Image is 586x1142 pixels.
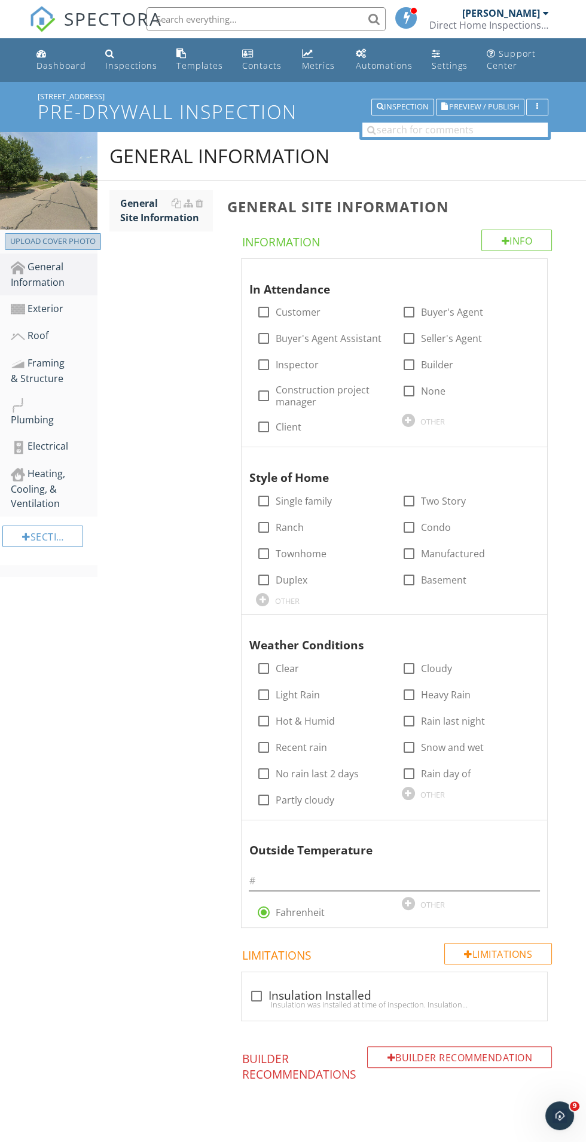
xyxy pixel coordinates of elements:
[38,91,548,101] div: [STREET_ADDRESS]
[444,943,552,964] div: Limitations
[242,1046,551,1082] h4: Builder Recommendations
[242,943,551,963] h4: Limitations
[421,768,471,780] label: Rain day of
[482,43,554,77] a: Support Center
[371,99,434,115] button: Inspection
[432,60,468,71] div: Settings
[421,689,471,701] label: Heavy Rain
[351,43,417,77] a: Automations (Basic)
[449,103,519,111] span: Preview / Publish
[275,521,303,533] label: Ranch
[32,43,91,77] a: Dashboard
[275,794,334,806] label: Partly cloudy
[29,6,56,32] img: The Best Home Inspection Software - Spectora
[421,521,451,533] label: Condo
[275,495,331,507] label: Single family
[64,6,162,31] span: SPECTORA
[237,43,288,77] a: Contacts
[297,43,342,77] a: Metrics
[421,574,466,586] label: Basement
[275,741,326,753] label: Recent rain
[421,495,466,507] label: Two Story
[2,526,83,547] div: Section
[429,19,549,31] div: Direct Home Inspections LLC
[11,439,97,454] div: Electrical
[11,328,97,344] div: Roof
[275,384,387,408] label: Construction project manager
[367,1046,552,1068] div: Builder Recommendation
[421,715,485,727] label: Rain last night
[275,689,319,701] label: Light Rain
[275,906,324,918] label: Fahrenheit
[275,662,298,674] label: Clear
[29,16,162,41] a: SPECTORA
[421,332,482,344] label: Seller's Agent
[377,103,429,111] div: Inspection
[570,1101,579,1111] span: 9
[420,417,445,426] div: OTHER
[427,43,472,77] a: Settings
[487,48,535,71] div: Support Center
[371,100,434,111] a: Inspection
[275,768,358,780] label: No rain last 2 days
[172,43,228,77] a: Templates
[275,548,326,560] label: Townhome
[275,359,318,371] label: Inspector
[109,144,329,168] div: General Information
[11,356,97,386] div: Framing & Structure
[11,301,97,317] div: Exterior
[275,306,320,318] label: Customer
[249,871,539,891] input: #
[36,60,86,71] div: Dashboard
[275,421,301,433] label: Client
[436,99,524,115] button: Preview / Publish
[105,60,157,71] div: Inspections
[421,306,483,318] label: Buyer's Agent
[462,7,540,19] div: [PERSON_NAME]
[227,199,566,215] h3: General Site Information
[275,332,381,344] label: Buyer's Agent Assistant
[362,123,548,137] input: search for comments
[481,230,552,251] div: Info
[420,790,445,799] div: OTHER
[249,264,525,298] div: In Attendance
[249,452,525,487] div: Style of Home
[11,259,97,289] div: General Information
[176,60,223,71] div: Templates
[275,715,334,727] label: Hot & Humid
[5,233,101,250] button: Upload cover photo
[356,60,413,71] div: Automations
[242,230,551,250] h4: Information
[146,7,386,31] input: Search everything...
[38,101,548,122] h1: Pre-Drywall Inspection
[421,548,485,560] label: Manufactured
[421,662,452,674] label: Cloudy
[421,359,453,371] label: Builder
[10,236,96,248] div: Upload cover photo
[421,741,484,753] label: Snow and wet
[242,60,282,71] div: Contacts
[249,1000,539,1009] div: Insulation was installed at time of inspection. Insulation between walls may conceal defects that...
[120,196,212,225] div: General Site Information
[302,60,335,71] div: Metrics
[436,100,524,111] a: Preview / Publish
[275,574,307,586] label: Duplex
[420,900,445,909] div: OTHER
[249,619,525,654] div: Weather Conditions
[274,596,299,606] div: OTHER
[421,385,445,397] label: None
[545,1101,574,1130] iframe: Intercom live chat
[11,466,97,511] div: Heating, Cooling, & Ventilation
[249,825,525,860] div: Outside Temperature
[100,43,162,77] a: Inspections
[11,398,97,428] div: Plumbing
